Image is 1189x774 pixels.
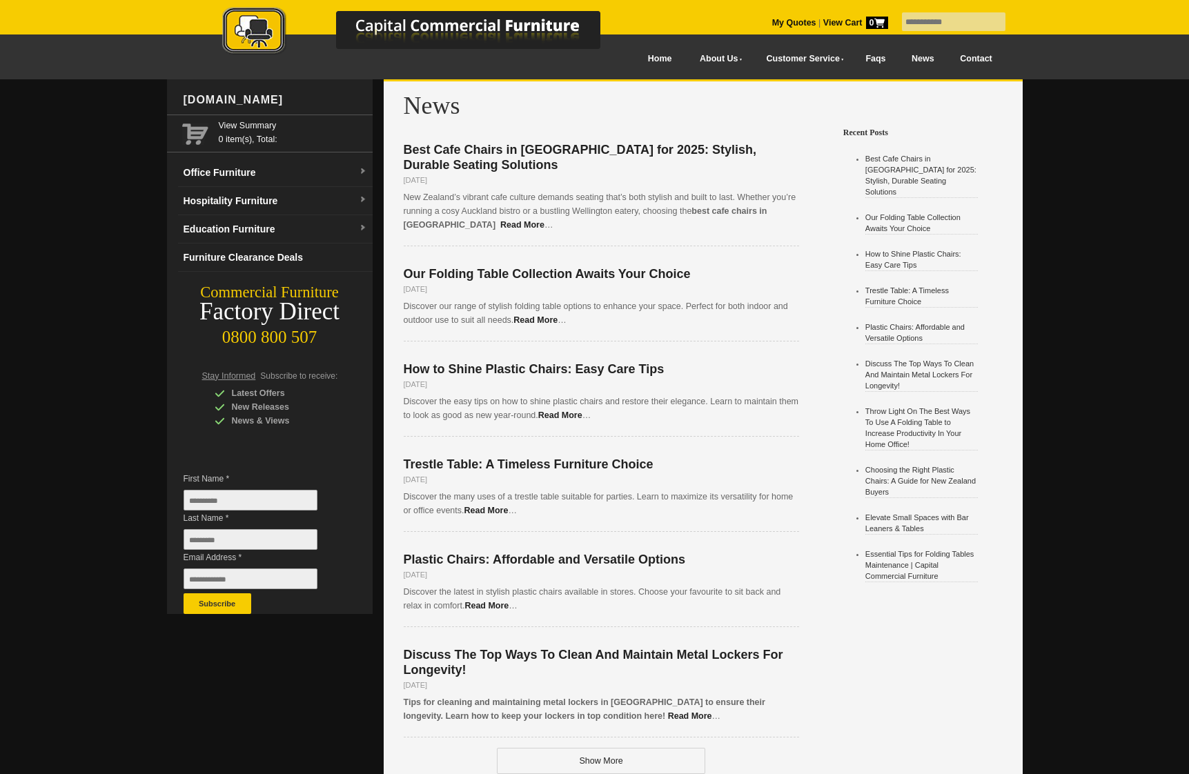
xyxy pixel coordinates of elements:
[404,146,756,171] a: Best Cafe Chairs in [GEOGRAPHIC_DATA] for 2025: Stylish, Durable Seating Solutions
[404,695,799,723] p: …
[184,511,338,525] span: Last Name *
[404,490,799,517] p: Discover the many uses of a trestle table suitable for parties. Learn to maximize its versatility...
[404,681,428,689] time: [DATE]
[772,18,816,28] a: My Quotes
[359,168,367,176] img: dropdown
[184,490,317,510] input: First Name *
[865,359,974,390] a: Discuss The Top Ways To Clean And Maintain Metal Lockers For Longevity!
[178,244,373,272] a: Furniture Clearance Deals
[184,7,667,57] img: Capital Commercial Furniture Logo
[865,407,970,448] a: Throw Light On The Best Ways To Use A Folding Table to Increase Productivity In Your Home Office!
[404,267,691,281] span: Our Folding Table Collection Awaits Your Choice
[178,187,373,215] a: Hospitality Furnituredropdown
[464,601,509,611] a: Read More
[404,176,428,184] time: [DATE]
[404,651,783,676] a: Discuss The Top Ways To Clean And Maintain Metal Lockers For Longevity!
[685,43,751,75] a: About Us
[404,270,691,280] a: Our Folding Table Collection Awaits Your Choice
[404,380,428,388] time: [DATE]
[538,410,582,420] a: Read More
[404,475,428,484] time: [DATE]
[404,570,428,579] time: [DATE]
[404,92,799,119] h1: News
[404,285,428,293] time: [DATE]
[500,220,544,230] a: Read More
[404,553,685,566] span: Plastic Chairs: Affordable and Versatile Options
[184,550,338,564] span: Email Address *
[820,18,887,28] a: View Cart0
[184,472,338,486] span: First Name *
[865,286,949,306] a: Trestle Table: A Timeless Furniture Choice
[404,366,665,375] a: How to Shine Plastic Chairs: Easy Care Tips
[184,568,317,589] input: Email Address *
[167,283,373,302] div: Commercial Furniture
[865,323,965,342] a: Plastic Chairs: Affordable and Versatile Options
[404,461,654,470] a: Trestle Table: A Timeless Furniture Choice
[184,593,251,614] button: Subscribe
[215,400,346,414] div: New Releases
[865,250,961,269] a: How to Shine Plastic Chairs: Easy Care Tips
[513,315,558,325] a: Read More
[497,748,705,774] a: Show More
[167,302,373,321] div: Factory Direct
[404,190,799,232] p: New Zealand’s vibrant cafe culture demands seating that’s both stylish and built to last. Whether...
[865,513,969,533] a: Elevate Small Spaces with Bar Leaners & Tables
[184,529,317,550] input: Last Name *
[404,556,685,566] a: Plastic Chairs: Affordable and Versatile Options
[865,213,961,232] a: Our Folding Table Collection Awaits Your Choice
[359,196,367,204] img: dropdown
[215,414,346,428] div: News & Views
[219,119,367,144] span: 0 item(s), Total:
[167,321,373,347] div: 0800 800 507
[668,711,712,721] a: Read More
[178,215,373,244] a: Education Furnituredropdown
[823,18,888,28] strong: View Cart
[404,143,756,172] span: Best Cafe Chairs in [GEOGRAPHIC_DATA] for 2025: Stylish, Durable Seating Solutions
[219,119,367,132] a: View Summary
[359,224,367,232] img: dropdown
[865,155,976,196] a: Best Cafe Chairs in [GEOGRAPHIC_DATA] for 2025: Stylish, Durable Seating Solutions
[404,585,799,613] p: Discover the latest in stylish plastic chairs available in stores. Choose your favourite to sit b...
[865,550,974,580] a: Essential Tips for Folding Tables Maintenance | Capital Commercial Furniture
[898,43,947,75] a: News
[178,79,373,121] div: [DOMAIN_NAME]
[404,697,765,721] strong: Tips for cleaning and maintaining metal lockers in [GEOGRAPHIC_DATA] to ensure their longevity. L...
[404,362,665,376] span: How to Shine Plastic Chairs: Easy Care Tips
[202,371,256,381] span: Stay Informed
[404,648,783,677] span: Discuss The Top Ways To Clean And Maintain Metal Lockers For Longevity!
[184,7,667,61] a: Capital Commercial Furniture Logo
[947,43,1005,75] a: Contact
[866,17,888,29] span: 0
[751,43,852,75] a: Customer Service
[464,506,509,515] a: Read More
[404,457,654,471] span: Trestle Table: A Timeless Furniture Choice
[853,43,899,75] a: Faqs
[215,386,346,400] div: Latest Offers
[404,299,799,327] p: Discover our range of stylish folding table options to enhance your space. Perfect for both indoo...
[843,126,992,139] h4: Recent Posts
[178,159,373,187] a: Office Furnituredropdown
[404,395,799,422] p: Discover the easy tips on how to shine plastic chairs and restore their elegance. Learn to mainta...
[260,371,337,381] span: Subscribe to receive:
[865,466,976,496] a: Choosing the Right Plastic Chairs: A Guide for New Zealand Buyers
